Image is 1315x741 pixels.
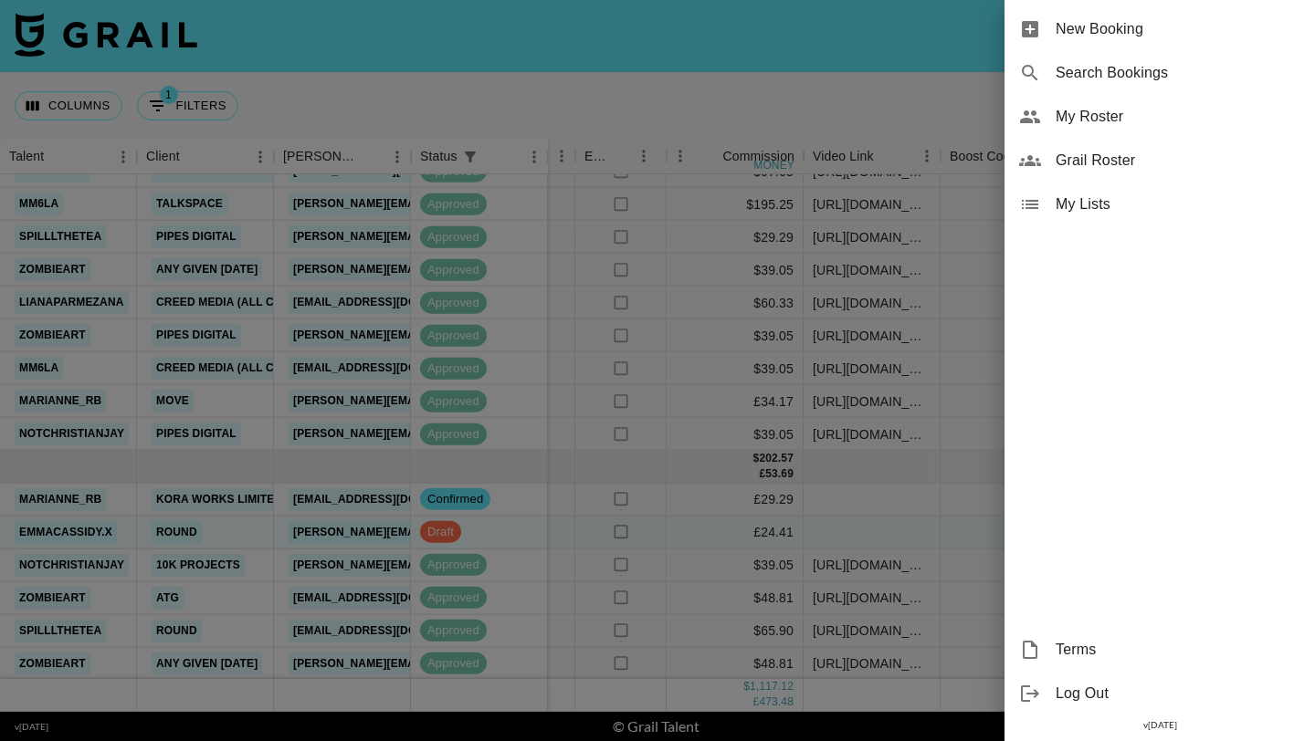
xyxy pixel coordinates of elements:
span: New Booking [1056,18,1300,40]
span: Search Bookings [1056,62,1300,84]
div: Log Out [1005,672,1315,715]
span: My Roster [1056,106,1300,128]
div: Terms [1005,628,1315,672]
span: Terms [1056,639,1300,661]
div: v [DATE] [1005,715,1315,735]
div: My Lists [1005,183,1315,226]
span: Log Out [1056,683,1300,704]
div: Grail Roster [1005,139,1315,183]
div: Search Bookings [1005,51,1315,95]
span: My Lists [1056,193,1300,215]
span: Grail Roster [1056,150,1300,172]
div: New Booking [1005,7,1315,51]
div: My Roster [1005,95,1315,139]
